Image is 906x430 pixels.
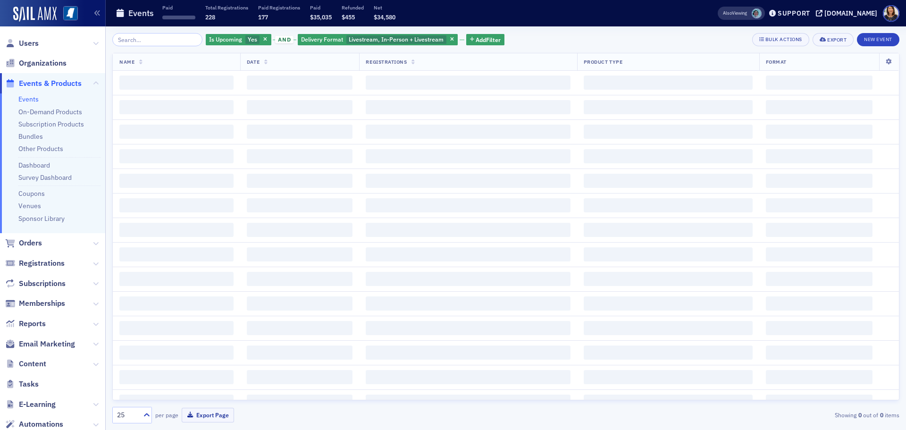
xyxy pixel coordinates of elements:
[298,34,458,46] div: Livestream, In-Person + Livestream
[366,395,570,409] span: ‌
[19,319,46,329] span: Reports
[856,411,863,419] strong: 0
[18,189,45,198] a: Coupons
[723,10,747,17] span: Viewing
[766,223,872,237] span: ‌
[247,198,352,212] span: ‌
[366,174,570,188] span: ‌
[119,174,234,188] span: ‌
[5,38,39,49] a: Users
[366,272,570,286] span: ‌
[18,202,41,210] a: Venues
[119,100,234,114] span: ‌
[5,278,66,289] a: Subscriptions
[766,346,872,360] span: ‌
[182,408,234,422] button: Export Page
[247,76,352,90] span: ‌
[584,346,753,360] span: ‌
[366,59,407,65] span: Registrations
[275,36,294,43] span: and
[476,35,501,44] span: Add Filter
[119,346,234,360] span: ‌
[816,10,881,17] button: [DOMAIN_NAME]
[765,37,802,42] div: Bulk Actions
[374,13,395,21] span: $34,580
[19,58,67,68] span: Organizations
[374,4,395,11] p: Net
[584,370,753,384] span: ‌
[723,10,732,16] div: Also
[119,149,234,163] span: ‌
[119,59,134,65] span: Name
[258,4,300,11] p: Paid Registrations
[112,33,202,46] input: Search…
[128,8,154,19] h1: Events
[310,4,332,11] p: Paid
[366,247,570,261] span: ‌
[19,278,66,289] span: Subscriptions
[766,272,872,286] span: ‌
[366,346,570,360] span: ‌
[5,379,39,389] a: Tasks
[19,38,39,49] span: Users
[5,359,46,369] a: Content
[584,149,753,163] span: ‌
[766,321,872,335] span: ‌
[466,34,505,46] button: AddFilter
[247,395,352,409] span: ‌
[19,359,46,369] span: Content
[5,238,42,248] a: Orders
[5,339,75,349] a: Email Marketing
[162,4,195,11] p: Paid
[19,238,42,248] span: Orders
[117,410,138,420] div: 25
[766,174,872,188] span: ‌
[247,174,352,188] span: ‌
[247,296,352,311] span: ‌
[247,321,352,335] span: ‌
[310,13,332,21] span: $35,035
[766,395,872,409] span: ‌
[247,370,352,384] span: ‌
[247,247,352,261] span: ‌
[119,272,234,286] span: ‌
[19,399,56,410] span: E-Learning
[584,296,753,311] span: ‌
[18,144,63,153] a: Other Products
[63,6,78,21] img: SailAMX
[119,223,234,237] span: ‌
[119,125,234,139] span: ‌
[766,247,872,261] span: ‌
[205,13,215,21] span: 228
[205,4,248,11] p: Total Registrations
[119,76,234,90] span: ‌
[584,272,753,286] span: ‌
[119,395,234,409] span: ‌
[766,76,872,90] span: ‌
[5,298,65,309] a: Memberships
[19,379,39,389] span: Tasks
[766,100,872,114] span: ‌
[366,370,570,384] span: ‌
[766,370,872,384] span: ‌
[209,35,242,43] span: Is Upcoming
[342,4,364,11] p: Refunded
[273,36,296,43] button: and
[18,120,84,128] a: Subscription Products
[824,9,877,17] div: [DOMAIN_NAME]
[366,321,570,335] span: ‌
[584,321,753,335] span: ‌
[247,100,352,114] span: ‌
[584,59,622,65] span: Product Type
[13,7,57,22] a: SailAMX
[18,173,72,182] a: Survey Dashboard
[18,95,39,103] a: Events
[5,258,65,269] a: Registrations
[162,16,195,19] span: ‌
[366,296,570,311] span: ‌
[247,272,352,286] span: ‌
[883,5,899,22] span: Profile
[119,321,234,335] span: ‌
[19,78,82,89] span: Events & Products
[119,296,234,311] span: ‌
